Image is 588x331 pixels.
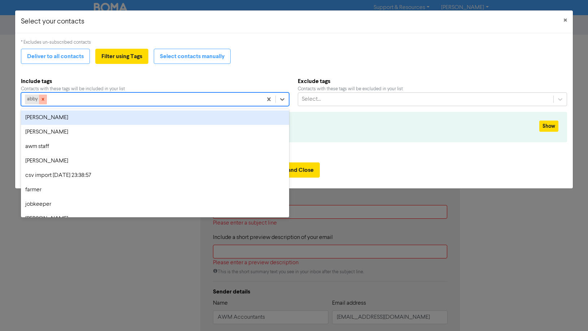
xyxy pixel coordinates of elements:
iframe: Chat Widget [552,296,588,331]
b: Include tags [21,77,289,86]
div: Select... [302,95,321,104]
div: [PERSON_NAME] [21,154,289,168]
div: [PERSON_NAME] [21,110,289,125]
button: Show [539,121,558,132]
span: × [563,15,567,26]
button: Deliver to all contacts [21,49,90,64]
div: Contacts with these tags will be included in your list [21,86,289,92]
div: Contacts with these tags will be excluded in your list [298,86,567,92]
div: [PERSON_NAME] [21,212,289,226]
div: farmer [21,183,289,197]
button: Close [558,10,573,31]
div: [PERSON_NAME] [21,125,289,139]
div: * Excludes un-subscribed contacts [21,39,567,46]
button: Filter using Tags [95,49,148,64]
div: jobkeeper [21,197,289,212]
div: abby [25,95,39,104]
div: csv import [DATE] 23:38:57 [21,168,289,183]
button: Save and Close [268,162,320,178]
div: awm staff [21,139,289,154]
b: Exclude tags [298,77,567,86]
h5: Select your contacts [21,16,84,27]
button: Select contacts manually [154,49,231,64]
